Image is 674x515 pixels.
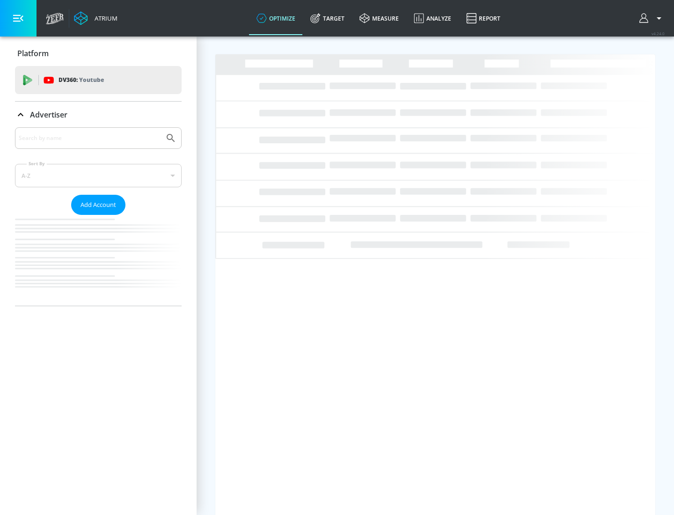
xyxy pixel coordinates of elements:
[459,1,508,35] a: Report
[303,1,352,35] a: Target
[15,40,182,66] div: Platform
[79,75,104,85] p: Youtube
[406,1,459,35] a: Analyze
[27,161,47,167] label: Sort By
[74,11,117,25] a: Atrium
[352,1,406,35] a: measure
[17,48,49,59] p: Platform
[15,66,182,94] div: DV360: Youtube
[30,110,67,120] p: Advertiser
[91,14,117,22] div: Atrium
[15,164,182,187] div: A-Z
[81,199,116,210] span: Add Account
[249,1,303,35] a: optimize
[652,31,665,36] span: v 4.24.0
[15,215,182,306] nav: list of Advertiser
[15,102,182,128] div: Advertiser
[15,127,182,306] div: Advertiser
[59,75,104,85] p: DV360:
[71,195,125,215] button: Add Account
[19,132,161,144] input: Search by name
